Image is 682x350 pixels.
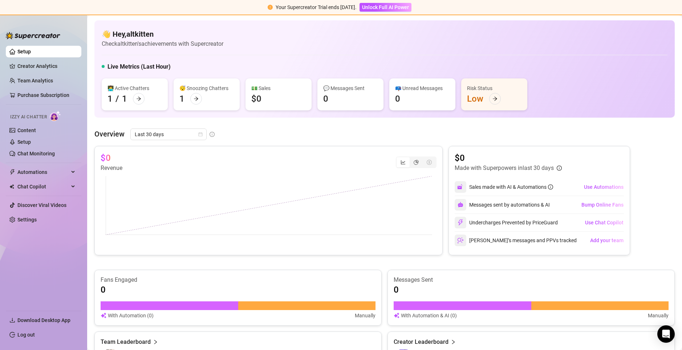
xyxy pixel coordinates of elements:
[251,93,261,105] div: $0
[457,237,464,244] img: svg%3e
[360,4,411,10] a: Unlock Full AI Power
[101,284,106,296] article: 0
[9,169,15,175] span: thunderbolt
[457,184,464,190] img: svg%3e
[585,220,624,225] span: Use Chat Copilot
[401,312,457,320] article: With Automation & AI (0)
[590,237,624,243] span: Add your team
[17,127,36,133] a: Content
[136,96,141,101] span: arrow-right
[179,93,184,105] div: 1
[108,312,154,320] article: With Automation (0)
[585,217,624,228] button: Use Chat Copilot
[50,111,61,121] img: AI Chatter
[10,114,47,121] span: Izzy AI Chatter
[355,312,375,320] article: Manually
[590,235,624,246] button: Add your team
[360,3,411,12] button: Unlock Full AI Power
[122,93,127,105] div: 1
[17,317,70,323] span: Download Desktop App
[17,332,35,338] a: Log out
[17,217,37,223] a: Settings
[153,338,158,346] span: right
[17,78,53,84] a: Team Analytics
[251,84,306,92] div: 💵 Sales
[455,235,577,246] div: [PERSON_NAME]’s messages and PPVs tracked
[101,276,375,284] article: Fans Engaged
[395,84,450,92] div: 📪 Unread Messages
[455,164,554,172] article: Made with Superpowers in last 30 days
[323,93,328,105] div: 0
[584,181,624,193] button: Use Automations
[455,217,558,228] div: Undercharges Prevented by PriceGuard
[101,152,111,164] article: $0
[135,129,202,140] span: Last 30 days
[362,4,409,10] span: Unlock Full AI Power
[17,139,31,145] a: Setup
[9,317,15,323] span: download
[276,4,357,10] span: Your Supercreator Trial ends [DATE].
[179,84,234,92] div: 😴 Snoozing Chatters
[401,160,406,165] span: line-chart
[548,184,553,190] span: info-circle
[394,338,448,346] article: Creator Leaderboard
[101,338,151,346] article: Team Leaderboard
[9,184,14,189] img: Chat Copilot
[469,183,553,191] div: Sales made with AI & Automations
[467,84,521,92] div: Risk Status
[17,166,69,178] span: Automations
[17,60,76,72] a: Creator Analytics
[17,49,31,54] a: Setup
[17,181,69,192] span: Chat Copilot
[427,160,432,165] span: dollar-circle
[557,166,562,171] span: info-circle
[648,312,669,320] article: Manually
[6,32,60,39] img: logo-BBDzfeDw.svg
[102,39,223,48] article: Check altkitten's achievements with Supercreator
[107,62,171,71] h5: Live Metrics (Last Hour)
[492,96,498,101] span: arrow-right
[394,284,399,296] article: 0
[657,325,675,343] div: Open Intercom Messenger
[101,164,122,172] article: Revenue
[101,312,106,320] img: svg%3e
[17,202,66,208] a: Discover Viral Videos
[584,184,624,190] span: Use Automations
[455,199,550,211] div: Messages sent by automations & AI
[395,93,400,105] div: 0
[102,29,223,39] h4: 👋 Hey, altkitten
[194,96,199,101] span: arrow-right
[581,199,624,211] button: Bump Online Fans
[451,338,456,346] span: right
[17,151,55,156] a: Chat Monitoring
[455,152,562,164] article: $0
[210,132,215,137] span: info-circle
[458,202,463,208] img: svg%3e
[414,160,419,165] span: pie-chart
[396,156,437,168] div: segmented control
[107,93,113,105] div: 1
[323,84,378,92] div: 💬 Messages Sent
[198,132,203,137] span: calendar
[394,312,399,320] img: svg%3e
[107,84,162,92] div: 👩‍💻 Active Chatters
[17,89,76,101] a: Purchase Subscription
[457,219,464,226] img: svg%3e
[394,276,669,284] article: Messages Sent
[94,129,125,139] article: Overview
[581,202,624,208] span: Bump Online Fans
[268,5,273,10] span: exclamation-circle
